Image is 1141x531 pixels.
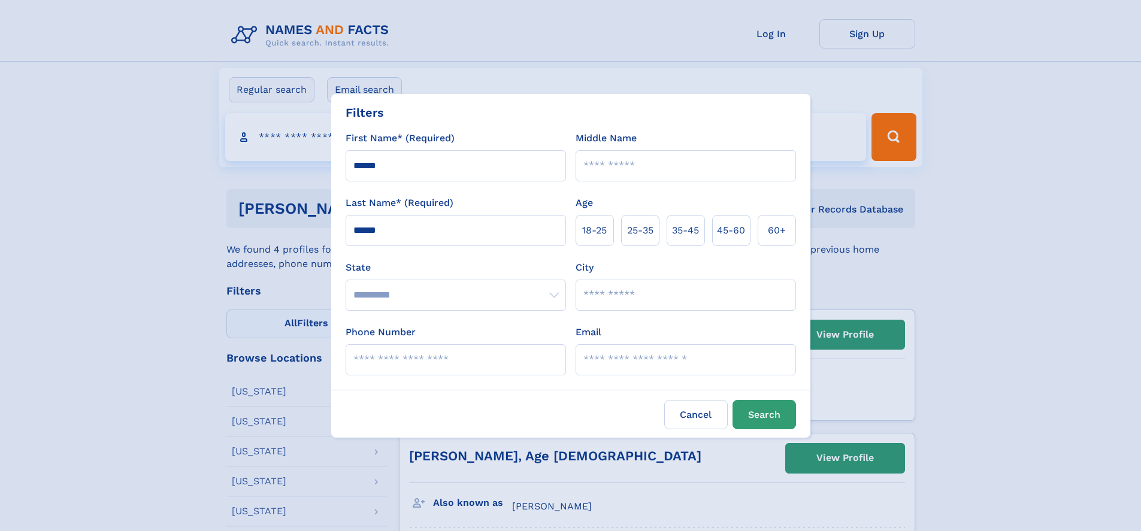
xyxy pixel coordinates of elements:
label: Phone Number [346,325,416,339]
label: Age [576,196,593,210]
label: Email [576,325,601,339]
span: 35‑45 [672,223,699,238]
label: City [576,260,594,275]
span: 60+ [768,223,786,238]
label: First Name* (Required) [346,131,455,145]
span: 25‑35 [627,223,653,238]
div: Filters [346,104,384,122]
label: Cancel [664,400,728,429]
span: 18‑25 [582,223,607,238]
span: 45‑60 [717,223,745,238]
label: Last Name* (Required) [346,196,453,210]
button: Search [733,400,796,429]
label: Middle Name [576,131,637,145]
label: State [346,260,566,275]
